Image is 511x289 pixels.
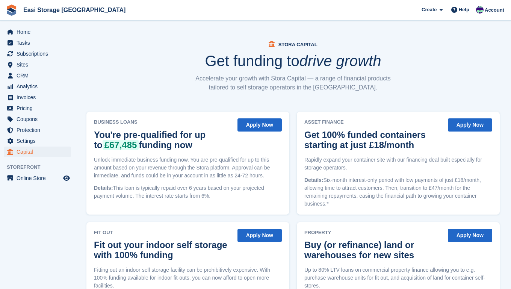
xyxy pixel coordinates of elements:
[4,92,71,103] a: menu
[4,38,71,48] a: menu
[94,156,282,180] p: Unlock immediate business funding now. You are pre-qualified for up to this amount based on your ...
[4,136,71,146] a: menu
[4,173,71,183] a: menu
[192,74,395,92] p: Accelerate your growth with Stora Capital — a range of financial products tailored to self storag...
[4,59,71,70] a: menu
[94,229,233,236] span: Fit Out
[17,103,62,113] span: Pricing
[4,147,71,157] a: menu
[304,176,492,208] p: Six-month interest-only period with low payments of just £18/month, allowing time to attract cust...
[304,240,440,260] h2: Buy (or refinance) land or warehouses for new sites
[17,38,62,48] span: Tasks
[4,70,71,81] a: menu
[17,92,62,103] span: Invoices
[17,59,62,70] span: Sites
[237,118,282,132] button: Apply Now
[422,6,437,14] span: Create
[17,27,62,37] span: Home
[448,229,492,242] button: Apply Now
[304,118,443,126] span: Asset Finance
[278,42,317,47] span: Stora Capital
[94,118,233,126] span: Business Loans
[17,70,62,81] span: CRM
[237,229,282,242] button: Apply Now
[94,185,113,191] span: Details:
[17,81,62,92] span: Analytics
[4,48,71,59] a: menu
[4,81,71,92] a: menu
[7,163,75,171] span: Storefront
[94,130,229,150] h2: You're pre-qualified for up to funding now
[459,6,469,14] span: Help
[62,174,71,183] a: Preview store
[476,6,484,14] img: Steven Cusick
[304,130,440,150] h2: Get 100% funded containers starting at just £18/month
[17,173,62,183] span: Online Store
[485,6,504,14] span: Account
[205,53,381,68] h1: Get funding to
[6,5,17,16] img: stora-icon-8386f47178a22dfd0bd8f6a31ec36ba5ce8667c1dd55bd0f319d3a0aa187defe.svg
[94,184,282,200] p: This loan is typically repaid over 6 years based on your projected payment volume. The interest r...
[304,156,492,172] p: Rapidly expand your container site with our financing deal built especially for storage operators.
[304,229,443,236] span: Property
[17,48,62,59] span: Subscriptions
[20,4,129,16] a: Easi Storage [GEOGRAPHIC_DATA]
[17,136,62,146] span: Settings
[299,53,381,69] i: drive growth
[448,118,492,132] button: Apply Now
[304,177,324,183] span: Details:
[4,27,71,37] a: menu
[103,140,139,150] span: £67,485
[17,114,62,124] span: Coupons
[94,240,229,260] h2: Fit out your indoor self storage with 100% funding
[4,103,71,113] a: menu
[17,147,62,157] span: Capital
[4,125,71,135] a: menu
[4,114,71,124] a: menu
[17,125,62,135] span: Protection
